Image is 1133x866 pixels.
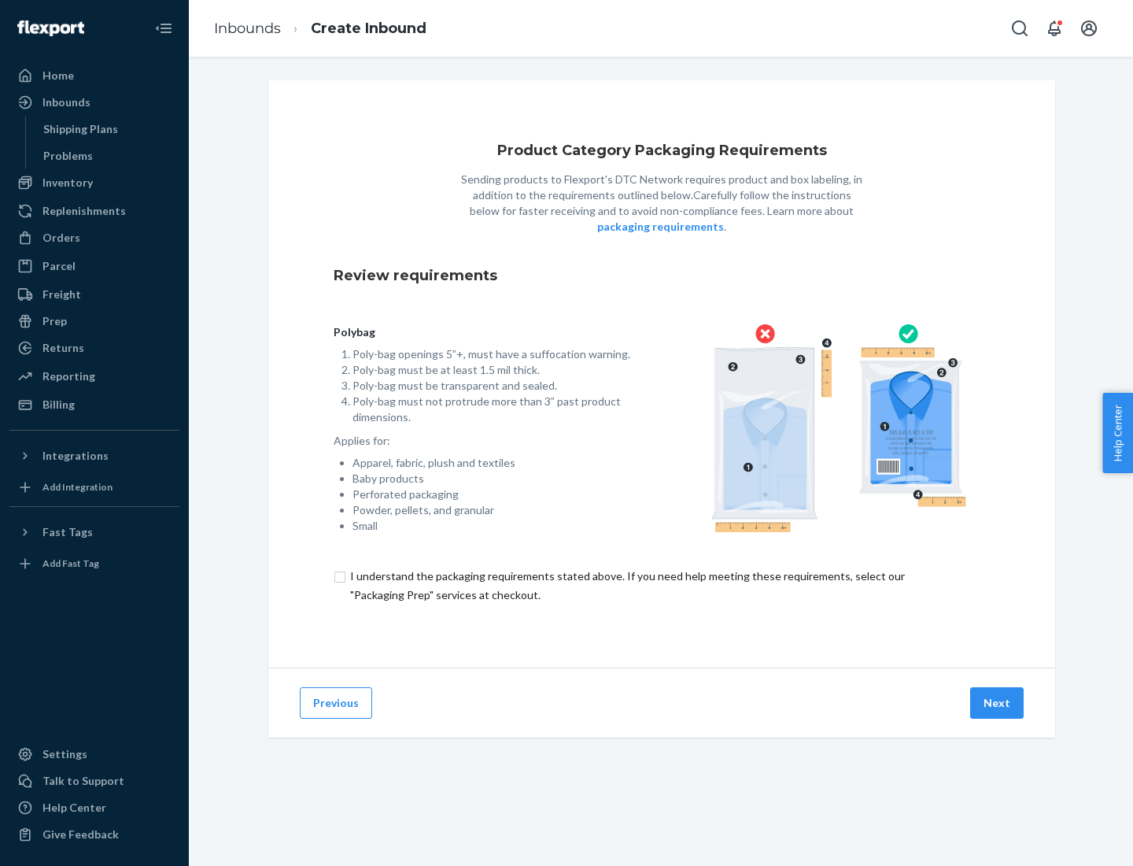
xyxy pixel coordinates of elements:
p: Sending products to Flexport's DTC Network requires product and box labeling, in addition to the ... [457,172,866,235]
button: Open Search Box [1004,13,1035,44]
div: Review requirements [334,254,990,299]
a: Freight [9,282,179,307]
div: Inventory [42,175,93,191]
a: Add Fast Tag [9,551,179,576]
button: Next [970,687,1024,719]
button: Fast Tags [9,520,179,545]
p: Applies for: [334,433,637,449]
div: Problems [43,148,93,164]
div: Orders [42,230,80,246]
a: Inventory [9,170,179,195]
div: Home [42,68,74,83]
li: Poly-bag openings 5”+, must have a suffocation warning. [352,346,637,362]
a: Talk to Support [9,768,179,794]
p: Polybag [334,324,637,340]
a: Help Center [9,795,179,820]
a: Home [9,63,179,88]
button: Integrations [9,443,179,468]
div: Prep [42,313,67,329]
ol: breadcrumbs [201,6,439,52]
div: Integrations [42,448,109,464]
a: Create Inbound [311,20,426,37]
button: Open notifications [1039,13,1070,44]
div: Freight [42,287,81,302]
a: Settings [9,742,179,767]
div: Add Integration [42,480,113,494]
button: Give Feedback [9,822,179,847]
img: polybag.ac92ac876edd07edd96c1eaacd328395.png [711,324,966,532]
div: Add Fast Tag [42,557,99,570]
a: Returns [9,335,179,361]
li: Poly-bag must be at least 1.5 mil thick. [352,362,637,378]
li: Poly-bag must be transparent and sealed. [352,378,637,394]
li: Perforated packaging [352,487,637,502]
div: Talk to Support [42,773,124,789]
div: Shipping Plans [43,121,118,137]
h1: Product Category Packaging Requirements [497,143,827,159]
div: Settings [42,746,87,762]
a: Add Integration [9,475,179,500]
div: Give Feedback [42,827,119,842]
li: Apparel, fabric, plush and textiles [352,455,637,471]
a: Shipping Plans [35,117,180,142]
div: Parcel [42,258,76,274]
a: Parcel [9,254,179,279]
li: Powder, pellets, and granular [352,502,637,518]
div: Inbounds [42,94,90,110]
div: Returns [42,340,84,356]
button: Help Center [1102,393,1133,473]
li: Small [352,518,637,534]
button: Close Navigation [148,13,179,44]
button: Previous [300,687,372,719]
a: Orders [9,225,179,250]
a: Billing [9,392,179,417]
li: Baby products [352,471,637,487]
a: Inbounds [9,90,179,115]
li: Poly-bag must not protrude more than 3” past product dimensions. [352,394,637,425]
a: Prep [9,309,179,334]
div: Reporting [42,368,95,384]
button: Open account menu [1073,13,1105,44]
div: Help Center [42,800,106,816]
div: Fast Tags [42,524,93,540]
a: Reporting [9,364,179,389]
img: Flexport logo [17,20,84,36]
a: Problems [35,143,180,168]
a: Replenishments [9,198,179,224]
button: packaging requirements [597,219,724,235]
div: Billing [42,397,75,413]
div: Replenishments [42,203,126,219]
a: Inbounds [214,20,281,37]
